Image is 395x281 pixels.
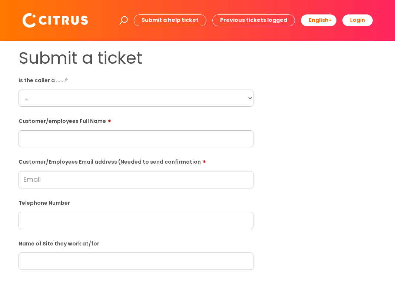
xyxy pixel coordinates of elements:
[19,156,253,165] label: Customer/Employees Email address (Needed to send confirmation
[19,239,253,247] label: Name of Site they work at/for
[134,14,206,26] a: Submit a help ticket
[19,116,253,124] label: Customer/employees Full Name
[212,14,295,26] a: Previous tickets logged
[19,76,253,84] label: Is the caller a ......?
[342,14,373,26] a: Login
[19,198,253,206] label: Telephone Number
[309,16,329,24] span: English
[350,16,365,24] b: Login
[19,48,253,68] h1: Submit a ticket
[19,171,253,188] input: Email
